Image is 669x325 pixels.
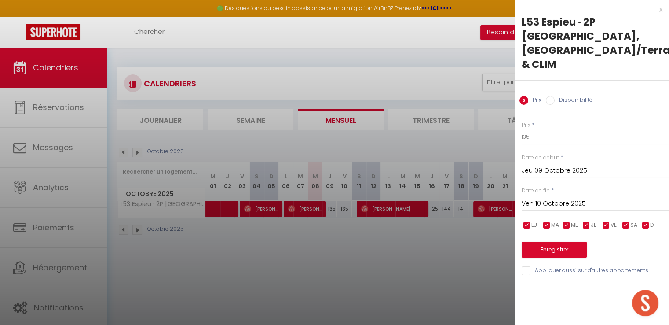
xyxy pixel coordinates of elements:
[551,221,559,229] span: MA
[515,4,662,15] div: x
[522,154,559,162] label: Date de début
[522,15,662,71] div: L53 Espieu · 2P [GEOGRAPHIC_DATA], [GEOGRAPHIC_DATA]/Terrasse & CLIM
[632,290,658,316] div: Ouvrir le chat
[531,221,537,229] span: LU
[522,187,550,195] label: Date de fin
[611,221,617,229] span: VE
[555,96,592,106] label: Disponibilité
[522,121,530,129] label: Prix
[571,221,578,229] span: ME
[650,221,655,229] span: DI
[591,221,596,229] span: JE
[528,96,541,106] label: Prix
[630,221,637,229] span: SA
[522,242,587,258] button: Enregistrer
